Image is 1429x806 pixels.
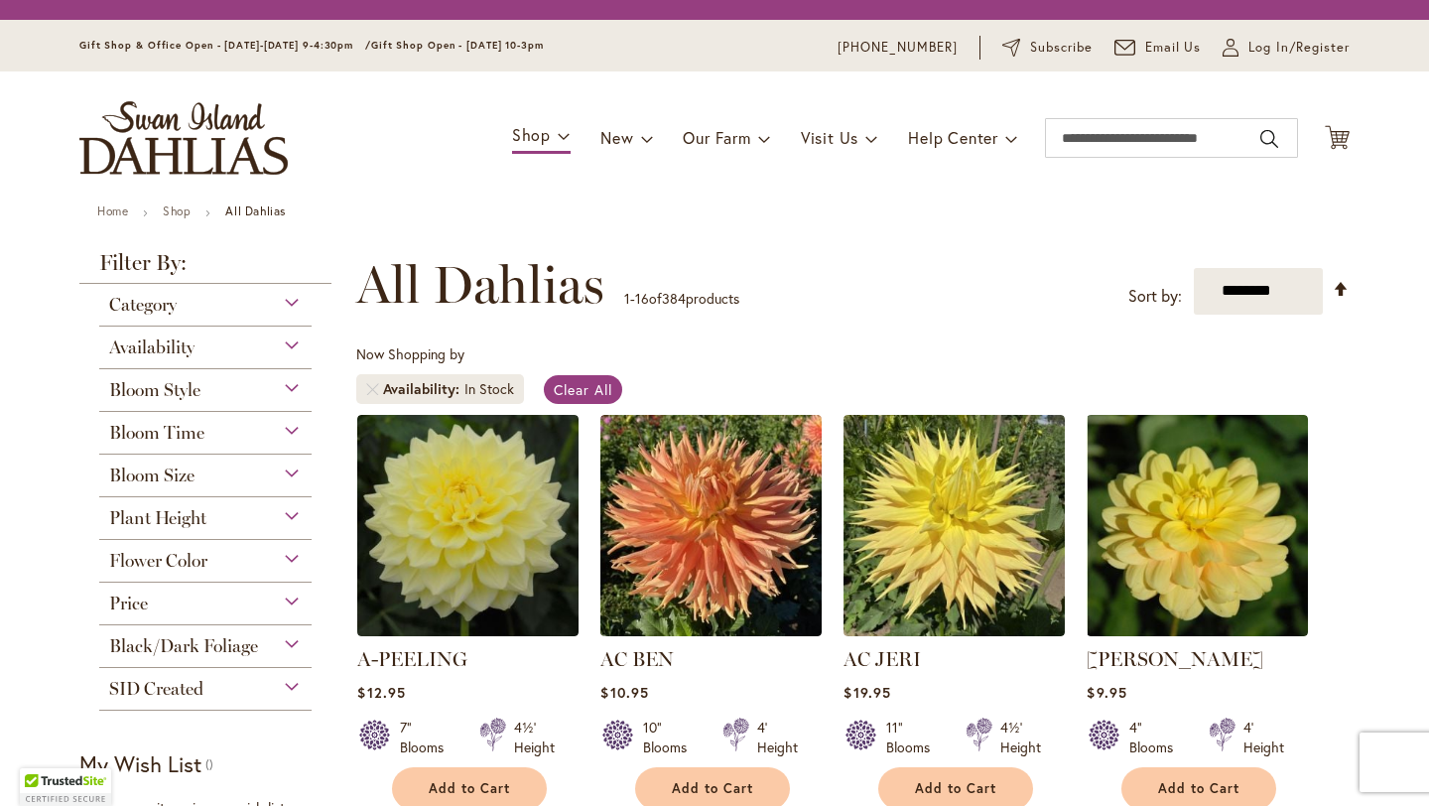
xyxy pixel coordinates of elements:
span: Our Farm [683,127,750,148]
img: AC BEN [600,415,822,636]
span: Visit Us [801,127,858,148]
span: Flower Color [109,550,207,572]
span: 16 [635,289,649,308]
div: 7" Blooms [400,718,455,757]
span: Now Shopping by [356,344,464,363]
a: Subscribe [1002,38,1093,58]
span: Help Center [908,127,998,148]
span: Add to Cart [915,780,996,797]
span: All Dahlias [356,255,604,315]
span: New [600,127,633,148]
span: Plant Height [109,507,206,529]
span: Gift Shop Open - [DATE] 10-3pm [371,39,544,52]
p: - of products [624,283,739,315]
span: Email Us [1145,38,1202,58]
a: Home [97,203,128,218]
span: Availability [383,379,464,399]
span: Shop [512,124,551,145]
span: Add to Cart [672,780,753,797]
div: TrustedSite Certified [20,768,111,806]
label: Sort by: [1128,278,1182,315]
span: Bloom Time [109,422,204,444]
a: AHOY MATEY [1087,621,1308,640]
a: Log In/Register [1223,38,1350,58]
strong: My Wish List [79,749,201,778]
span: $19.95 [844,683,890,702]
span: Subscribe [1030,38,1093,58]
div: 4½' Height [1000,718,1041,757]
button: Search [1260,123,1278,155]
img: AC Jeri [844,415,1065,636]
span: 1 [624,289,630,308]
a: AC BEN [600,621,822,640]
span: Price [109,593,148,614]
span: Gift Shop & Office Open - [DATE]-[DATE] 9-4:30pm / [79,39,371,52]
div: 4" Blooms [1129,718,1185,757]
div: 4½' Height [514,718,555,757]
div: 4' Height [1243,718,1284,757]
a: [PHONE_NUMBER] [838,38,958,58]
span: Clear All [554,380,612,399]
div: In Stock [464,379,514,399]
strong: All Dahlias [225,203,286,218]
a: AC JERI [844,647,921,671]
span: $9.95 [1087,683,1126,702]
a: store logo [79,101,288,175]
div: 10" Blooms [643,718,699,757]
a: A-PEELING [357,647,467,671]
a: Clear All [544,375,622,404]
span: SID Created [109,678,203,700]
a: Remove Availability In Stock [366,383,378,395]
span: Availability [109,336,195,358]
div: 11" Blooms [886,718,942,757]
span: Log In/Register [1248,38,1350,58]
span: Bloom Style [109,379,200,401]
a: [PERSON_NAME] [1087,647,1263,671]
span: Add to Cart [429,780,510,797]
a: Email Us [1114,38,1202,58]
a: A-Peeling [357,621,579,640]
span: 384 [662,289,686,308]
a: AC Jeri [844,621,1065,640]
img: A-Peeling [357,415,579,636]
img: AHOY MATEY [1087,415,1308,636]
a: Shop [163,203,191,218]
strong: Filter By: [79,252,331,284]
span: Add to Cart [1158,780,1239,797]
span: Bloom Size [109,465,195,486]
a: AC BEN [600,647,674,671]
span: Black/Dark Foliage [109,635,258,657]
span: $10.95 [600,683,648,702]
span: Category [109,294,177,316]
span: $12.95 [357,683,405,702]
div: 4' Height [757,718,798,757]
